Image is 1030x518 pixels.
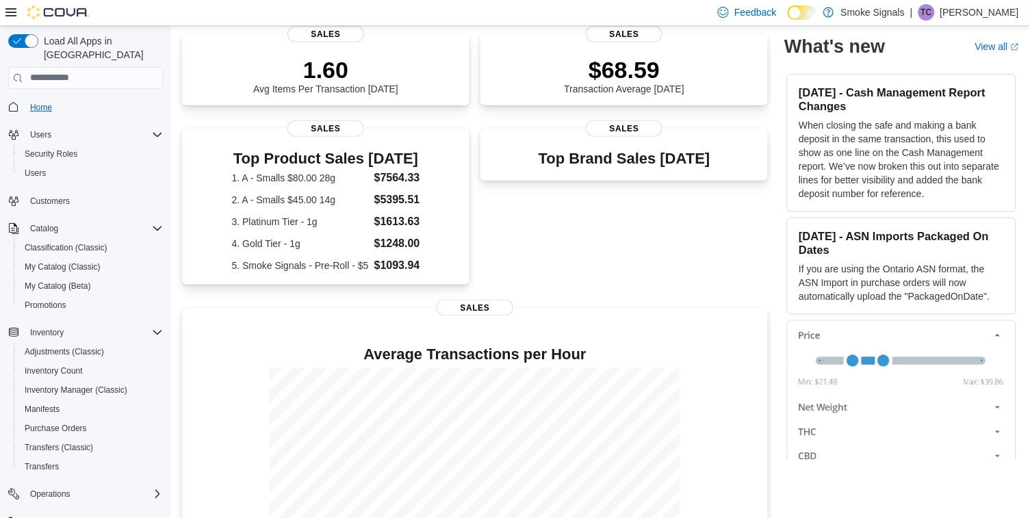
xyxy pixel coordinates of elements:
[374,213,420,230] dd: $1613.63
[25,365,83,376] span: Inventory Count
[253,56,398,83] p: 1.60
[374,257,420,274] dd: $1093.94
[19,278,163,294] span: My Catalog (Beta)
[841,4,905,21] p: Smoke Signals
[734,5,776,19] span: Feedback
[25,99,163,116] span: Home
[374,235,420,252] dd: $1248.00
[19,401,65,417] a: Manifests
[19,401,163,417] span: Manifests
[25,193,75,209] a: Customers
[374,170,420,186] dd: $7564.33
[19,439,163,456] span: Transfers (Classic)
[25,281,91,292] span: My Catalog (Beta)
[940,4,1019,21] p: [PERSON_NAME]
[25,346,104,357] span: Adjustments (Classic)
[921,4,932,21] span: TC
[19,420,163,437] span: Purchase Orders
[19,382,163,398] span: Inventory Manager (Classic)
[30,223,58,234] span: Catalog
[19,382,133,398] a: Inventory Manager (Classic)
[193,346,757,363] h4: Average Transactions per Hour
[14,238,168,257] button: Classification (Classic)
[19,458,163,475] span: Transfers
[918,4,935,21] div: Tory Chickite
[799,86,1005,113] h3: [DATE] - Cash Management Report Changes
[19,297,163,313] span: Promotions
[1011,43,1019,51] svg: External link
[19,439,99,456] a: Transfers (Classic)
[19,259,163,275] span: My Catalog (Classic)
[799,229,1005,257] h3: [DATE] - ASN Imports Packaged On Dates
[25,486,163,502] span: Operations
[14,400,168,419] button: Manifests
[25,127,163,143] span: Users
[232,259,369,272] dt: 5. Smoke Signals - Pre-Roll - $5
[788,5,816,20] input: Dark Mode
[14,342,168,361] button: Adjustments (Classic)
[14,164,168,183] button: Users
[3,125,168,144] button: Users
[14,144,168,164] button: Security Roles
[30,129,51,140] span: Users
[25,324,69,341] button: Inventory
[3,323,168,342] button: Inventory
[19,146,83,162] a: Security Roles
[25,461,59,472] span: Transfers
[19,239,163,256] span: Classification (Classic)
[25,385,127,396] span: Inventory Manager (Classic)
[586,120,662,137] span: Sales
[232,151,420,167] h3: Top Product Sales [DATE]
[19,420,92,437] a: Purchase Orders
[232,215,369,229] dt: 3. Platinum Tier - 1g
[910,4,913,21] p: |
[3,484,168,504] button: Operations
[14,419,168,438] button: Purchase Orders
[287,26,364,42] span: Sales
[19,146,163,162] span: Security Roles
[25,324,163,341] span: Inventory
[30,327,64,338] span: Inventory
[14,380,168,400] button: Inventory Manager (Classic)
[437,300,513,316] span: Sales
[784,36,885,57] h2: What's new
[586,26,662,42] span: Sales
[25,486,76,502] button: Operations
[232,193,369,207] dt: 2. A - Smalls $45.00 14g
[19,165,51,181] a: Users
[374,192,420,208] dd: $5395.51
[19,297,72,313] a: Promotions
[975,41,1019,52] a: View allExternal link
[25,442,93,453] span: Transfers (Classic)
[799,118,1005,200] p: When closing the safe and making a bank deposit in the same transaction, this used to show as one...
[3,191,168,211] button: Customers
[25,99,57,116] a: Home
[14,296,168,315] button: Promotions
[25,127,57,143] button: Users
[19,344,163,360] span: Adjustments (Classic)
[232,171,369,185] dt: 1. A - Smalls $80.00 28g
[25,423,87,434] span: Purchase Orders
[25,168,46,179] span: Users
[25,261,101,272] span: My Catalog (Classic)
[19,363,163,379] span: Inventory Count
[14,276,168,296] button: My Catalog (Beta)
[25,220,163,237] span: Catalog
[30,489,70,500] span: Operations
[253,56,398,94] div: Avg Items Per Transaction [DATE]
[539,151,710,167] h3: Top Brand Sales [DATE]
[232,237,369,250] dt: 4. Gold Tier - 1g
[3,219,168,238] button: Catalog
[25,220,64,237] button: Catalog
[565,56,685,83] p: $68.59
[25,300,66,311] span: Promotions
[19,165,163,181] span: Users
[799,262,1005,303] p: If you are using the Ontario ASN format, the ASN Import in purchase orders will now automatically...
[19,278,96,294] a: My Catalog (Beta)
[19,458,64,475] a: Transfers
[38,34,163,62] span: Load All Apps in [GEOGRAPHIC_DATA]
[14,257,168,276] button: My Catalog (Classic)
[14,361,168,380] button: Inventory Count
[19,344,110,360] a: Adjustments (Classic)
